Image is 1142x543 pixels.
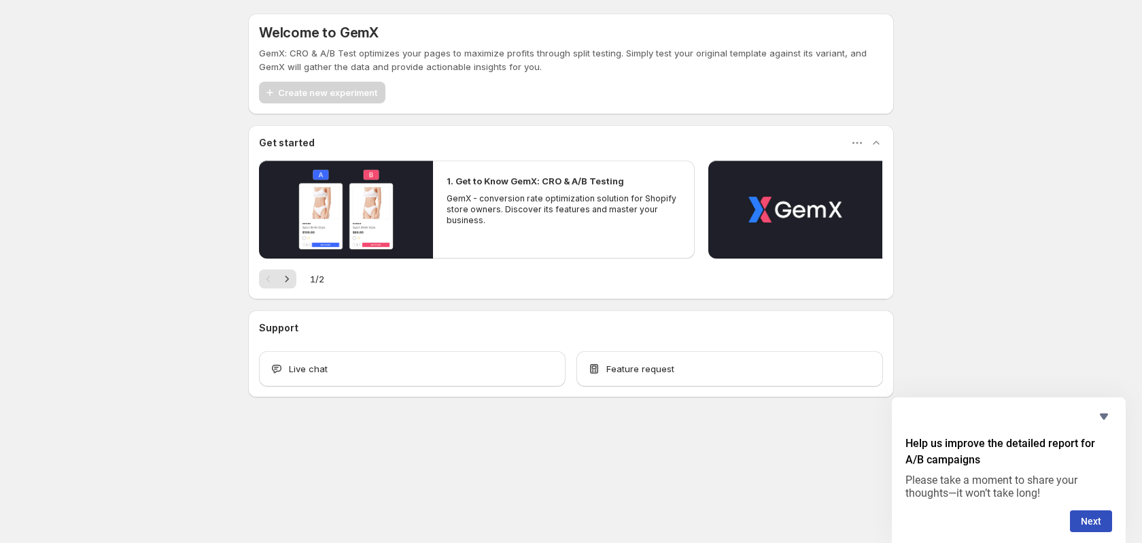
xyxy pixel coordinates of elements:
[606,362,674,376] span: Feature request
[289,362,328,376] span: Live chat
[905,435,1112,468] h2: Help us improve the detailed report for A/B campaigns
[259,321,298,335] h3: Support
[905,474,1112,499] p: Please take a moment to share your thoughts—it won’t take long!
[905,408,1112,532] div: Help us improve the detailed report for A/B campaigns
[310,272,324,286] span: 1 / 2
[259,46,883,73] p: GemX: CRO & A/B Test optimizes your pages to maximize profits through split testing. Simply test ...
[447,174,624,188] h2: 1. Get to Know GemX: CRO & A/B Testing
[708,161,882,259] button: Play video
[259,24,379,41] h5: Welcome to GemX
[277,269,296,289] button: Next
[259,136,315,150] h3: Get started
[259,269,296,289] nav: Pagination
[1070,510,1112,532] button: Next question
[1096,408,1112,425] button: Hide survey
[259,161,433,259] button: Play video
[447,193,680,226] p: GemX - conversion rate optimization solution for Shopify store owners. Discover its features and ...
